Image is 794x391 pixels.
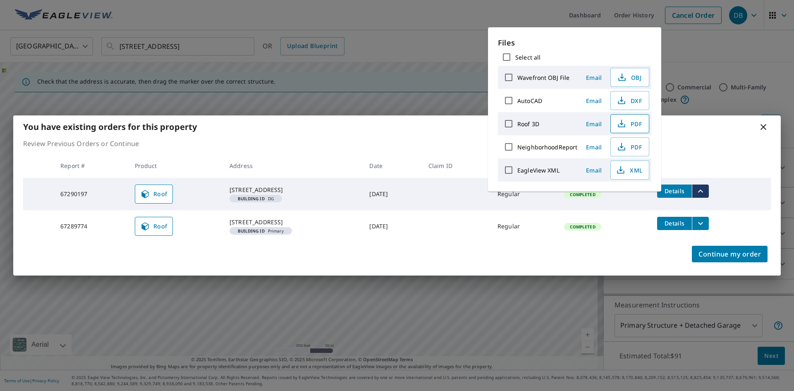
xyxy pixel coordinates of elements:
label: NeighborhoodReport [517,143,577,151]
span: Email [584,74,604,82]
div: [STREET_ADDRESS] [230,186,356,194]
button: Email [581,164,607,177]
span: Completed [565,192,600,197]
button: Email [581,118,607,130]
button: filesDropdownBtn-67289774 [692,217,709,230]
button: filesDropdownBtn-67290197 [692,185,709,198]
button: detailsBtn-67290197 [657,185,692,198]
span: DG [233,197,279,201]
td: Regular [491,210,558,242]
button: Continue my order [692,246,768,262]
span: Continue my order [698,248,761,260]
button: Email [581,141,607,154]
td: 67289774 [54,210,128,242]
span: Primary [233,229,289,233]
span: Details [662,187,687,195]
button: OBJ [610,68,649,87]
button: detailsBtn-67289774 [657,217,692,230]
em: Building ID [238,229,265,233]
span: DXF [616,96,642,106]
label: Wavefront OBJ File [517,74,569,82]
td: Regular [491,178,558,210]
span: Email [584,97,604,105]
button: Email [581,94,607,107]
p: Review Previous Orders or Continue [23,139,771,149]
label: AutoCAD [517,97,542,105]
button: XML [610,161,649,180]
td: 67290197 [54,178,128,210]
td: [DATE] [363,210,421,242]
th: Date [363,154,421,178]
button: DXF [610,91,649,110]
em: Building ID [238,197,265,201]
span: Roof [140,221,167,231]
span: PDF [616,119,642,129]
div: [STREET_ADDRESS] [230,218,356,226]
span: Email [584,143,604,151]
a: Roof [135,217,173,236]
td: [DATE] [363,178,421,210]
th: Address [223,154,363,178]
button: Email [581,71,607,84]
span: Email [584,120,604,128]
th: Claim ID [422,154,491,178]
p: Files [498,37,651,48]
span: PDF [616,142,642,152]
span: XML [616,165,642,175]
a: Roof [135,185,173,204]
th: Report # [54,154,128,178]
button: PDF [610,137,649,156]
button: PDF [610,114,649,133]
b: You have existing orders for this property [23,121,197,132]
span: Email [584,166,604,174]
label: Select all [515,53,540,61]
span: Roof [140,189,167,199]
span: Completed [565,224,600,230]
label: Roof 3D [517,120,539,128]
label: EagleView XML [517,166,560,174]
span: Details [662,219,687,227]
th: Product [128,154,223,178]
span: OBJ [616,72,642,82]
